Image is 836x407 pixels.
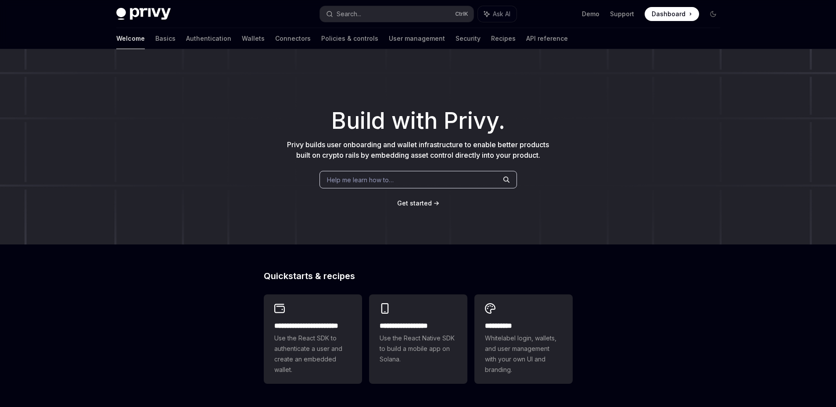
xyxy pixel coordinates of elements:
[652,10,685,18] span: Dashboard
[491,28,516,49] a: Recipes
[327,175,394,184] span: Help me learn how to…
[582,10,599,18] a: Demo
[380,333,457,365] span: Use the React Native SDK to build a mobile app on Solana.
[321,28,378,49] a: Policies & controls
[485,333,562,375] span: Whitelabel login, wallets, and user management with your own UI and branding.
[493,10,510,18] span: Ask AI
[116,28,145,49] a: Welcome
[610,10,634,18] a: Support
[478,6,517,22] button: Ask AI
[264,272,355,280] span: Quickstarts & recipes
[526,28,568,49] a: API reference
[186,28,231,49] a: Authentication
[320,6,474,22] button: Search...CtrlK
[287,140,549,159] span: Privy builds user onboarding and wallet infrastructure to enable better products built on crypto ...
[331,113,505,129] span: Build with Privy.
[369,294,467,384] a: **** **** **** ***Use the React Native SDK to build a mobile app on Solana.
[275,28,311,49] a: Connectors
[155,28,176,49] a: Basics
[455,11,468,18] span: Ctrl K
[456,28,481,49] a: Security
[116,8,171,20] img: dark logo
[242,28,265,49] a: Wallets
[397,199,432,208] a: Get started
[389,28,445,49] a: User management
[397,199,432,207] span: Get started
[645,7,699,21] a: Dashboard
[474,294,573,384] a: **** *****Whitelabel login, wallets, and user management with your own UI and branding.
[337,9,361,19] div: Search...
[274,333,352,375] span: Use the React SDK to authenticate a user and create an embedded wallet.
[706,7,720,21] button: Toggle dark mode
